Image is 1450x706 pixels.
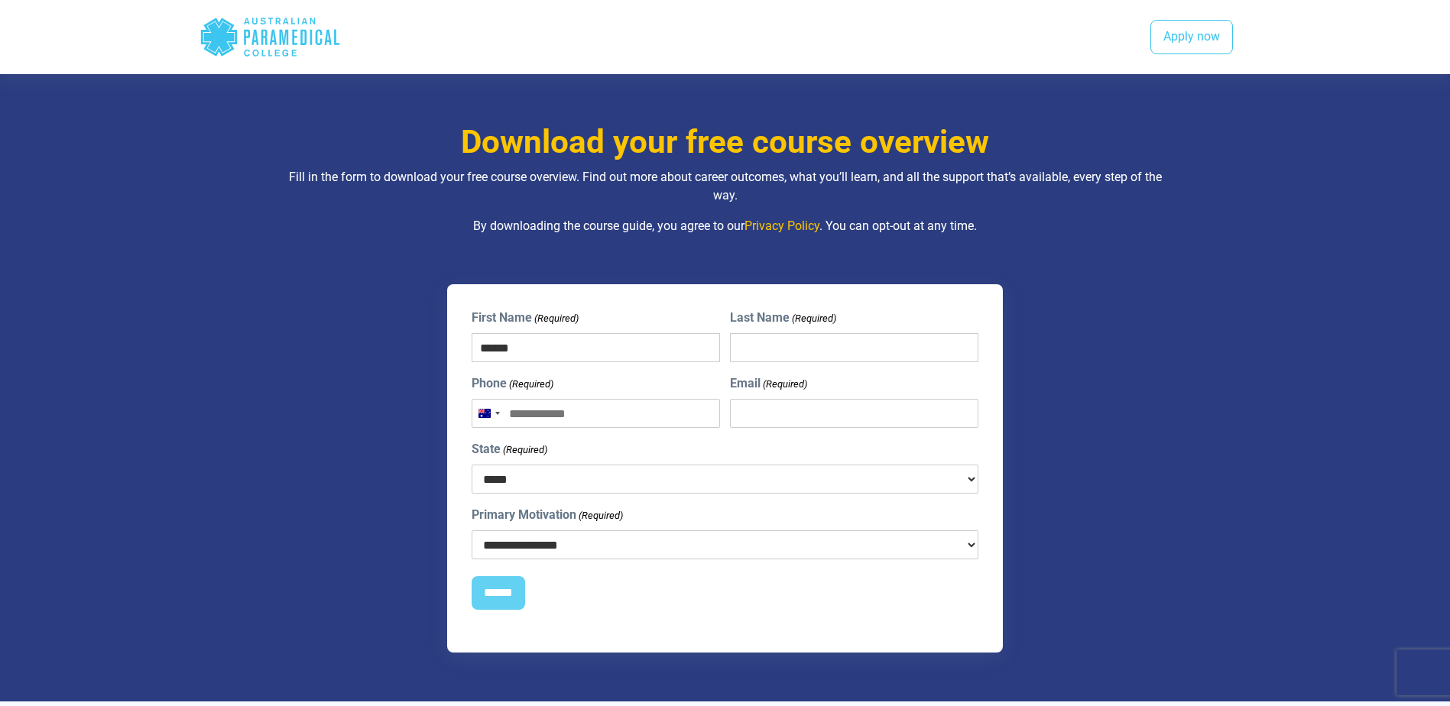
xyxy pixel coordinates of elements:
label: Primary Motivation [472,506,623,524]
p: By downloading the course guide, you agree to our . You can opt-out at any time. [278,217,1173,235]
span: (Required) [508,377,553,392]
button: Selected country [472,400,504,427]
span: (Required) [791,311,837,326]
label: Phone [472,374,553,393]
label: First Name [472,309,579,327]
span: (Required) [577,508,623,523]
span: (Required) [762,377,808,392]
p: Fill in the form to download your free course overview. Find out more about career outcomes, what... [278,168,1173,205]
a: Privacy Policy [744,219,819,233]
span: (Required) [533,311,579,326]
h3: Download your free course overview [278,123,1173,162]
label: Email [730,374,807,393]
a: Apply now [1150,20,1233,55]
label: Last Name [730,309,836,327]
label: State [472,440,547,458]
span: (Required) [501,442,547,458]
div: Australian Paramedical College [199,12,341,62]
